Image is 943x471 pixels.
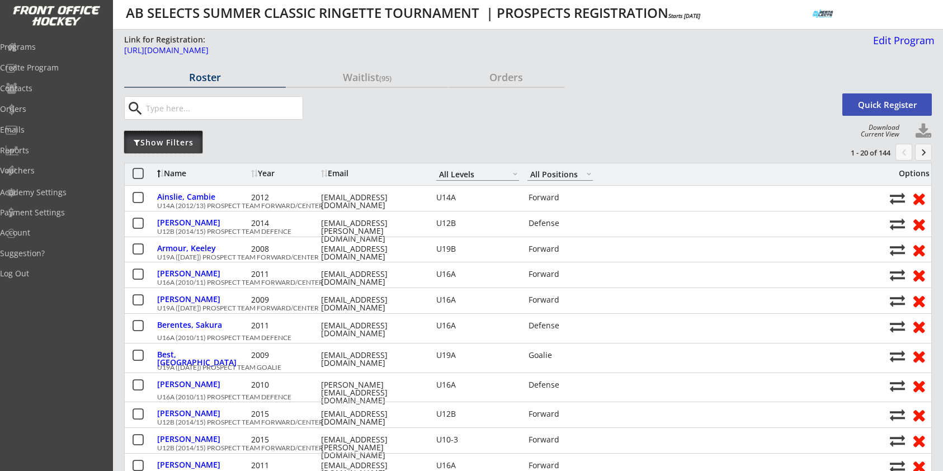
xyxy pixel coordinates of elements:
div: Forward [529,410,594,418]
div: [EMAIL_ADDRESS][PERSON_NAME][DOMAIN_NAME] [321,436,422,459]
div: [URL][DOMAIN_NAME] [124,46,688,54]
div: U14A [436,194,519,201]
div: U19A [436,351,519,359]
button: Remove from roster (no refund) [908,318,929,335]
div: U16A [436,381,519,389]
div: U16A (2010/11) PROSPECT TEAM DEFENCE [157,335,884,341]
div: 2011 [251,461,318,469]
div: 2009 [251,351,318,359]
button: Remove from roster (no refund) [908,241,929,258]
div: Forward [529,270,594,278]
button: Move player [890,191,905,206]
div: Name [157,169,248,177]
div: Goalie [529,351,594,359]
div: Download Current View [855,124,899,138]
div: Forward [529,461,594,469]
button: keyboard_arrow_right [915,144,932,161]
button: Click to download full roster. Your browser settings may try to block it, check your security set... [915,123,932,140]
div: [PERSON_NAME] [157,435,248,443]
div: [EMAIL_ADDRESS][DOMAIN_NAME] [321,194,422,209]
div: U14A (2012/13) PROSPECT TEAM FORWARD/CENTER [157,202,884,209]
div: U16A (2010/11) PROSPECT TEAM FORWARD/CENTER [157,279,884,286]
div: [PERSON_NAME] [157,295,248,303]
button: Move player [890,378,905,393]
div: Link for Registration: [124,34,207,45]
button: Remove from roster (no refund) [908,266,929,284]
div: U16A [436,461,519,469]
div: U16A [436,296,519,304]
em: Starts [DATE] [668,12,700,20]
div: U19B [436,245,519,253]
div: Forward [529,436,594,444]
div: Armour, Keeley [157,244,248,252]
div: Defense [529,219,594,227]
div: 2014 [251,219,318,227]
div: 2011 [251,270,318,278]
button: Move player [890,293,905,308]
div: Year [251,169,318,177]
button: Remove from roster (no refund) [908,215,929,233]
font: (95) [379,73,392,83]
div: Defense [529,322,594,329]
div: [PERSON_NAME][EMAIL_ADDRESS][DOMAIN_NAME] [321,381,422,404]
div: [EMAIL_ADDRESS][DOMAIN_NAME] [321,270,422,286]
div: [PERSON_NAME] [157,461,248,469]
div: U10-3 [436,436,519,444]
div: [EMAIL_ADDRESS][DOMAIN_NAME] [321,351,422,367]
div: U16A [436,270,519,278]
button: search [126,100,144,117]
div: 2015 [251,410,318,418]
div: Email [321,169,422,177]
div: U12B (2014/15) PROSPECT TEAM FORWARD/CENTER [157,419,884,426]
div: Options [890,169,930,177]
div: U16A (2010/11) PROSPECT TEAM DEFENCE [157,394,884,401]
div: U19A ([DATE]) PROSPECT TEAM GOALIE [157,364,884,371]
div: Forward [529,194,594,201]
div: Berentes, Sakura [157,321,248,329]
div: U12B [436,219,519,227]
div: [EMAIL_ADDRESS][DOMAIN_NAME] [321,322,422,337]
div: Orders [449,72,564,82]
button: Move player [890,348,905,364]
div: [EMAIL_ADDRESS][PERSON_NAME][DOMAIN_NAME] [321,219,422,243]
button: Remove from roster (no refund) [908,347,929,365]
div: Waitlist [286,72,448,82]
button: chevron_left [895,144,912,161]
button: Move player [890,242,905,257]
button: Move player [890,433,905,448]
div: Roster [124,72,286,82]
a: Edit Program [869,35,935,55]
button: Move player [890,319,905,334]
button: Remove from roster (no refund) [908,432,929,449]
button: Remove from roster (no refund) [908,190,929,207]
div: U19A ([DATE]) PROSPECT TEAM FORWARD/CENTER [157,305,884,312]
div: U12B (2014/15) PROSPECT TEAM FORWARD/CENTER [157,445,884,451]
div: 2008 [251,245,318,253]
div: [EMAIL_ADDRESS][DOMAIN_NAME] [321,410,422,426]
div: [PERSON_NAME] [157,270,248,277]
div: [PERSON_NAME] [157,219,248,227]
div: 2015 [251,436,318,444]
button: Quick Register [842,93,932,116]
div: [EMAIL_ADDRESS][DOMAIN_NAME] [321,245,422,261]
div: U16A [436,322,519,329]
div: 2012 [251,194,318,201]
div: Forward [529,245,594,253]
button: Move player [890,267,905,282]
input: Type here... [144,97,303,119]
button: Remove from roster (no refund) [908,292,929,309]
div: [PERSON_NAME] [157,409,248,417]
div: U12B (2014/15) PROSPECT TEAM DEFENCE [157,228,884,235]
button: Remove from roster (no refund) [908,377,929,394]
div: 1 - 20 of 144 [832,148,890,158]
a: [URL][DOMAIN_NAME] [124,46,688,60]
div: Show Filters [124,137,202,148]
div: Ainslie, Cambie [157,193,248,201]
div: [EMAIL_ADDRESS][DOMAIN_NAME] [321,296,422,312]
button: Move player [890,407,905,422]
div: 2010 [251,381,318,389]
div: 2009 [251,296,318,304]
div: Forward [529,296,594,304]
div: Best, [GEOGRAPHIC_DATA] [157,351,248,366]
button: Remove from roster (no refund) [908,406,929,423]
